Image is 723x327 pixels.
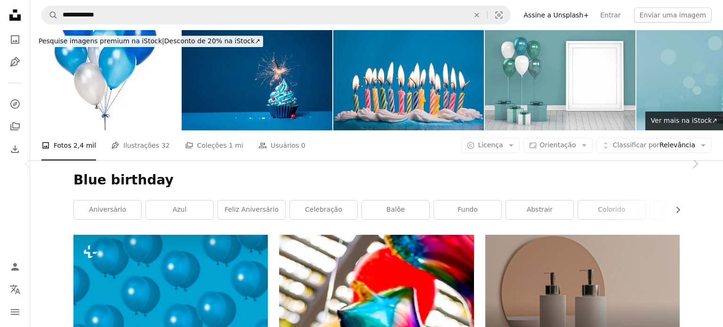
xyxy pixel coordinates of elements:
a: Feliz Aniversário [218,200,285,219]
img: Balões azul [30,30,181,130]
a: azul [146,200,213,219]
a: aniversário [74,200,141,219]
a: celebração [290,200,357,219]
a: um grupo de balões azuis flutuando no ar [73,295,268,303]
form: Pesquise conteúdo visual em todo o site [41,6,511,24]
a: Ver mais na iStock↗ [645,112,723,130]
a: Explorar [6,95,24,113]
img: Balões de cor turquesa e branco brilhante com moldura vazia no quarto vazio. Conceito de Natal, d... [485,30,635,130]
span: 32 [161,140,170,151]
span: Ver mais na iStock ↗ [651,117,717,124]
span: Licença [478,141,503,149]
a: abstrair [506,200,573,219]
a: Entrar [594,8,626,23]
span: Orientação [540,141,576,149]
a: Usuários 0 [258,130,305,160]
span: Pesquise imagens premium na iStock | [39,37,164,45]
a: Colorido [578,200,645,219]
button: Classificar porRelevância [596,138,712,153]
img: Vela de aniversário [333,30,484,130]
a: Ilustrações 32 [111,130,169,160]
a: Assine a Unsplash+ [518,8,595,23]
button: Licença [461,138,519,153]
a: Balõe [362,200,429,219]
a: Fotos [6,30,24,49]
a: Coleções 1 mi [185,130,243,160]
a: Ilustrações [6,53,24,72]
a: Entrar / Cadastrar-se [6,257,24,276]
a: Coleções [6,117,24,136]
a: Próximo [667,119,723,209]
img: Cupcake azul com polvilhos vermelhos e brancos e brilho aceso sobre um fundo azul. [182,30,332,130]
button: Menu [6,303,24,321]
span: Desconto de 20% na iStock ↗ [39,37,260,45]
button: Idioma [6,280,24,299]
a: Pesquise imagens premium na iStock|Desconto de 20% na iStock↗ [30,30,269,53]
button: Pesquise na Unsplash [42,6,58,24]
button: Pesquisa visual [488,6,510,24]
button: Limpar [466,6,487,24]
a: balão [650,200,717,219]
span: 0 [301,140,305,151]
a: fundo [434,200,501,219]
button: Enviar uma imagem [634,8,712,23]
span: Classificar por [613,141,659,149]
span: Relevância [613,141,695,150]
button: Orientação [523,138,593,153]
h1: Blue birthday [73,172,680,189]
button: rolar lista para a direita [669,200,680,219]
span: 1 mi [229,140,243,151]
